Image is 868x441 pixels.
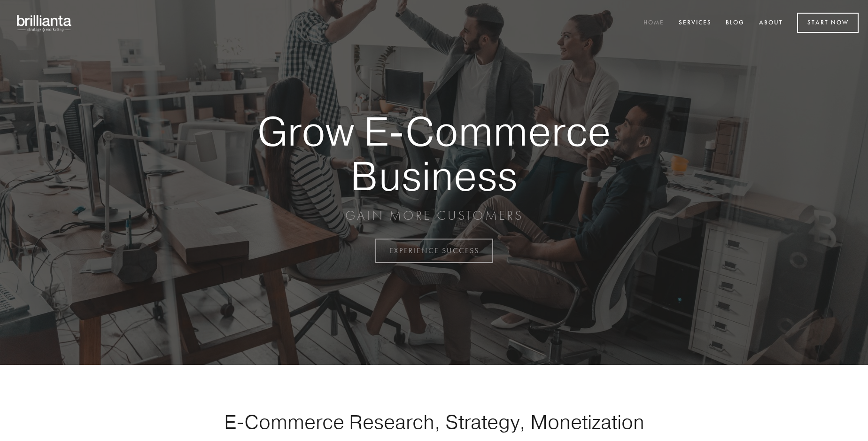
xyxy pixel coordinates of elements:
img: brillianta - research, strategy, marketing [9,9,80,37]
a: EXPERIENCE SUCCESS [375,239,493,263]
a: About [753,15,789,31]
a: Services [673,15,718,31]
h1: E-Commerce Research, Strategy, Monetization [194,410,674,433]
a: Blog [720,15,751,31]
strong: Grow E-Commerce Business [225,109,643,198]
p: GAIN MORE CUSTOMERS [225,207,643,224]
a: Start Now [797,13,859,33]
a: Home [637,15,670,31]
